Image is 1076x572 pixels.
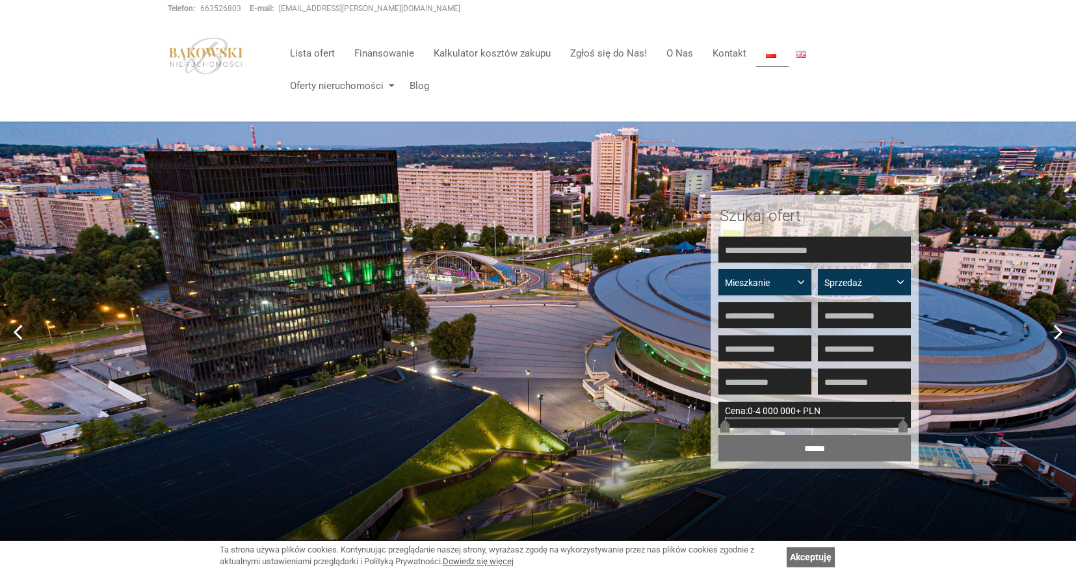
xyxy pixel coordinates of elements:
[168,4,195,13] strong: Telefon:
[718,402,911,428] div: -
[796,51,806,58] img: English
[424,40,560,66] a: Kalkulator kosztów zakupu
[168,37,244,75] img: logo
[720,207,910,224] h2: Szukaj ofert
[657,40,703,66] a: O Nas
[755,406,820,416] span: 4 000 000+ PLN
[787,547,835,567] a: Akceptuję
[280,40,345,66] a: Lista ofert
[345,40,424,66] a: Finansowanie
[250,4,274,13] strong: E-mail:
[725,276,795,289] span: Mieszkanie
[703,40,756,66] a: Kontakt
[279,4,460,13] a: [EMAIL_ADDRESS][PERSON_NAME][DOMAIN_NAME]
[443,556,514,566] a: Dowiedz się więcej
[200,4,241,13] a: 663526803
[824,276,895,289] span: Sprzedaż
[560,40,657,66] a: Zgłoś się do Nas!
[400,73,429,99] a: Blog
[748,406,753,416] span: 0
[280,73,400,99] a: Oferty nieruchomości
[818,269,911,295] button: Sprzedaż
[220,544,780,568] div: Ta strona używa plików cookies. Kontynuując przeglądanie naszej strony, wyrażasz zgodę na wykorzy...
[725,406,748,416] span: Cena:
[718,269,811,295] button: Mieszkanie
[766,51,776,58] img: Polski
